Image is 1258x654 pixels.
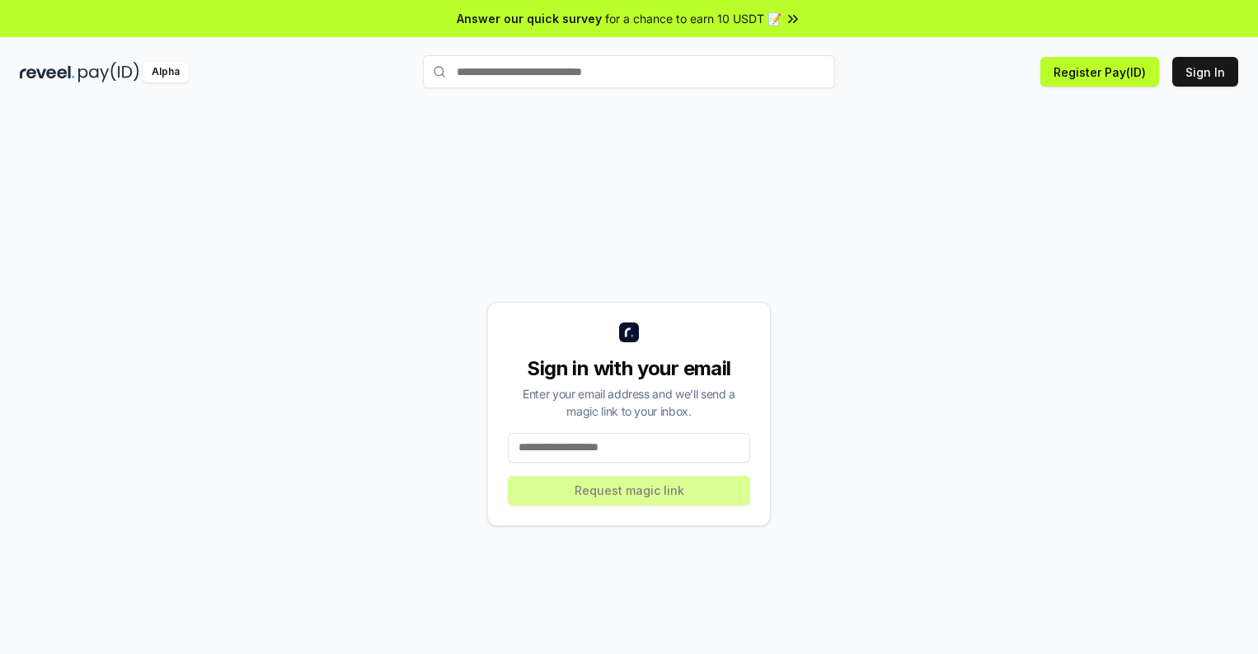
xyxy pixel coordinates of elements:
span: for a chance to earn 10 USDT 📝 [605,10,782,27]
button: Register Pay(ID) [1040,57,1159,87]
img: reveel_dark [20,62,75,82]
div: Alpha [143,62,189,82]
span: Answer our quick survey [457,10,602,27]
div: Enter your email address and we’ll send a magic link to your inbox. [508,385,750,420]
img: logo_small [619,322,639,342]
img: pay_id [78,62,139,82]
div: Sign in with your email [508,355,750,382]
button: Sign In [1172,57,1238,87]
